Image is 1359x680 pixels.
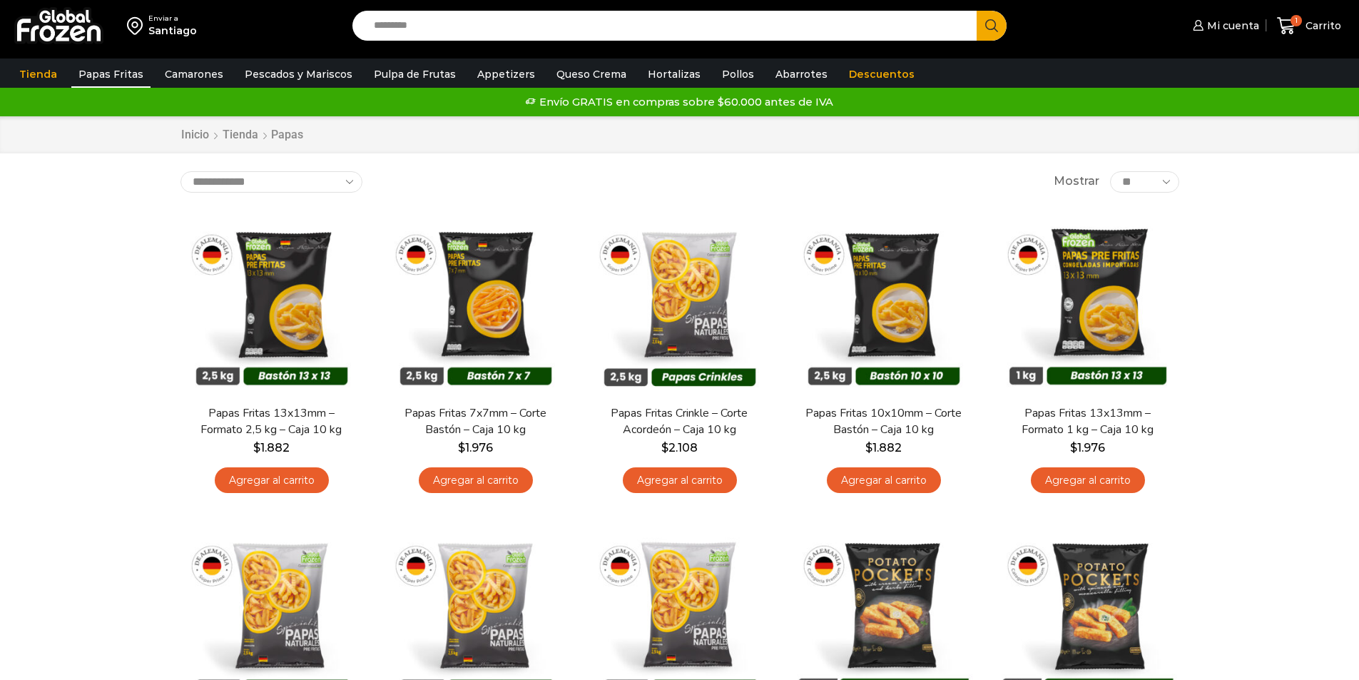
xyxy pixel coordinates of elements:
[458,441,493,455] bdi: 1.976
[1005,405,1169,438] a: Papas Fritas 13x13mm – Formato 1 kg – Caja 10 kg
[148,14,197,24] div: Enviar a
[1189,11,1259,40] a: Mi cuenta
[127,14,148,38] img: address-field-icon.svg
[158,61,230,88] a: Camarones
[253,441,260,455] span: $
[768,61,835,88] a: Abarrotes
[1203,19,1259,33] span: Mi cuenta
[549,61,633,88] a: Queso Crema
[180,171,362,193] select: Pedido de la tienda
[1273,9,1345,43] a: 1 Carrito
[180,127,303,143] nav: Breadcrumb
[393,405,557,438] a: Papas Fritas 7x7mm – Corte Bastón – Caja 10 kg
[1070,441,1105,455] bdi: 1.976
[1070,441,1077,455] span: $
[1291,15,1302,26] span: 1
[222,127,259,143] a: Tienda
[801,405,965,438] a: Papas Fritas 10x10mm – Corte Bastón – Caja 10 kg
[148,24,197,38] div: Santiago
[458,441,465,455] span: $
[597,405,761,438] a: Papas Fritas Crinkle – Corte Acordeón – Caja 10 kg
[827,467,941,494] a: Agregar al carrito: “Papas Fritas 10x10mm - Corte Bastón - Caja 10 kg”
[238,61,360,88] a: Pescados y Mariscos
[865,441,902,455] bdi: 1.882
[367,61,463,88] a: Pulpa de Frutas
[865,441,872,455] span: $
[1054,173,1099,190] span: Mostrar
[661,441,698,455] bdi: 2.108
[641,61,708,88] a: Hortalizas
[1302,19,1341,33] span: Carrito
[253,441,290,455] bdi: 1.882
[470,61,542,88] a: Appetizers
[189,405,353,438] a: Papas Fritas 13x13mm – Formato 2,5 kg – Caja 10 kg
[842,61,922,88] a: Descuentos
[1031,467,1145,494] a: Agregar al carrito: “Papas Fritas 13x13mm - Formato 1 kg - Caja 10 kg”
[12,61,64,88] a: Tienda
[180,127,210,143] a: Inicio
[661,441,668,455] span: $
[977,11,1007,41] button: Search button
[715,61,761,88] a: Pollos
[623,467,737,494] a: Agregar al carrito: “Papas Fritas Crinkle - Corte Acordeón - Caja 10 kg”
[215,467,329,494] a: Agregar al carrito: “Papas Fritas 13x13mm - Formato 2,5 kg - Caja 10 kg”
[71,61,151,88] a: Papas Fritas
[419,467,533,494] a: Agregar al carrito: “Papas Fritas 7x7mm - Corte Bastón - Caja 10 kg”
[271,128,303,141] h1: Papas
